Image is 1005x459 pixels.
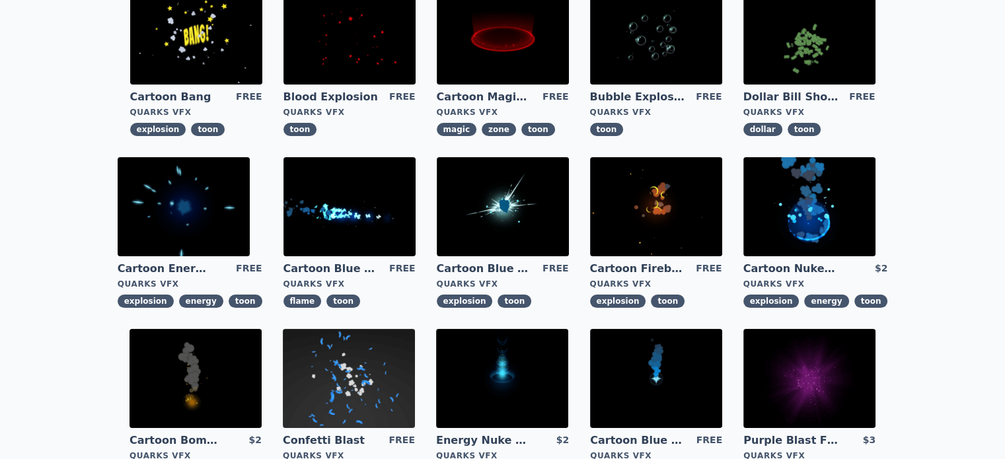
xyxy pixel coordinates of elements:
div: Quarks VFX [283,107,416,118]
div: Quarks VFX [118,279,262,289]
a: Purple Blast Fireworks [743,433,838,448]
img: imgAlt [743,329,875,428]
div: FREE [849,90,875,104]
div: $3 [863,433,875,448]
a: Cartoon Bang [130,90,225,104]
a: Cartoon Bomb Fuse [130,433,225,448]
div: FREE [389,90,415,104]
span: energy [179,295,223,308]
div: $2 [556,433,569,448]
span: toon [191,123,225,136]
div: Quarks VFX [590,279,722,289]
span: toon [521,123,555,136]
img: imgAlt [130,329,262,428]
a: Confetti Blast [283,433,378,448]
div: FREE [236,90,262,104]
span: zone [482,123,516,136]
span: dollar [743,123,782,136]
div: Quarks VFX [130,107,262,118]
a: Cartoon Magic Zone [437,90,532,104]
a: Cartoon Blue Gas Explosion [437,262,532,276]
span: explosion [743,295,800,308]
span: toon [651,295,685,308]
a: Blood Explosion [283,90,379,104]
div: FREE [696,433,722,448]
img: imgAlt [283,329,415,428]
div: FREE [389,433,414,448]
div: Quarks VFX [283,279,416,289]
a: Bubble Explosion [590,90,685,104]
div: $2 [248,433,261,448]
img: imgAlt [590,329,722,428]
span: toon [788,123,821,136]
div: Quarks VFX [743,279,888,289]
span: energy [804,295,848,308]
img: imgAlt [743,157,875,256]
span: explosion [118,295,174,308]
span: magic [437,123,476,136]
span: toon [854,295,888,308]
div: Quarks VFX [437,107,569,118]
span: explosion [437,295,493,308]
span: toon [590,123,624,136]
div: FREE [696,90,722,104]
img: imgAlt [118,157,250,256]
span: toon [229,295,262,308]
img: imgAlt [590,157,722,256]
a: Dollar Bill Shower [743,90,838,104]
span: toon [498,295,531,308]
div: FREE [696,262,722,276]
div: FREE [542,90,568,104]
span: toon [326,295,360,308]
div: FREE [542,262,568,276]
div: $2 [875,262,887,276]
a: Cartoon Fireball Explosion [590,262,685,276]
div: Quarks VFX [437,279,569,289]
span: toon [283,123,317,136]
span: explosion [130,123,186,136]
a: Cartoon Nuke Energy Explosion [743,262,838,276]
a: Energy Nuke Muzzle Flash [436,433,531,448]
a: Cartoon Energy Explosion [118,262,213,276]
img: imgAlt [437,157,569,256]
img: imgAlt [436,329,568,428]
div: FREE [236,262,262,276]
a: Cartoon Blue Flamethrower [283,262,379,276]
div: Quarks VFX [743,107,875,118]
span: flame [283,295,322,308]
div: Quarks VFX [590,107,722,118]
div: FREE [389,262,415,276]
img: imgAlt [283,157,416,256]
a: Cartoon Blue Flare [590,433,685,448]
span: explosion [590,295,646,308]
